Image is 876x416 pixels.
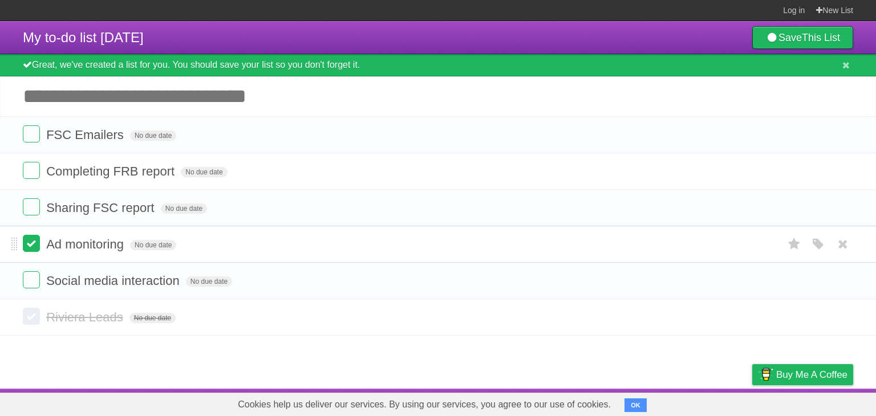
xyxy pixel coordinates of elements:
span: Completing FRB report [46,164,177,178]
span: Riviera Leads [46,310,126,324]
span: No due date [130,240,176,250]
span: Ad monitoring [46,237,127,251]
a: About [601,391,624,413]
label: Done [23,198,40,215]
span: No due date [181,167,227,177]
span: Cookies help us deliver our services. By using our services, you agree to our use of cookies. [226,393,622,416]
span: No due date [129,313,176,323]
label: Done [23,125,40,142]
label: Done [23,308,40,325]
span: FSC Emailers [46,128,127,142]
a: Suggest a feature [781,391,853,413]
label: Done [23,162,40,179]
label: Done [23,235,40,252]
a: SaveThis List [752,26,853,49]
a: Buy me a coffee [752,364,853,385]
span: No due date [186,276,232,287]
label: Star task [784,235,805,254]
span: Sharing FSC report [46,201,157,215]
a: Developers [638,391,684,413]
span: Social media interaction [46,274,182,288]
label: Done [23,271,40,288]
span: Buy me a coffee [776,365,847,385]
b: This List [802,32,840,43]
span: My to-do list [DATE] [23,30,144,45]
span: No due date [130,130,176,141]
img: Buy me a coffee [758,365,773,384]
button: OK [624,398,647,412]
a: Terms [699,391,724,413]
span: No due date [161,203,207,214]
a: Privacy [737,391,767,413]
